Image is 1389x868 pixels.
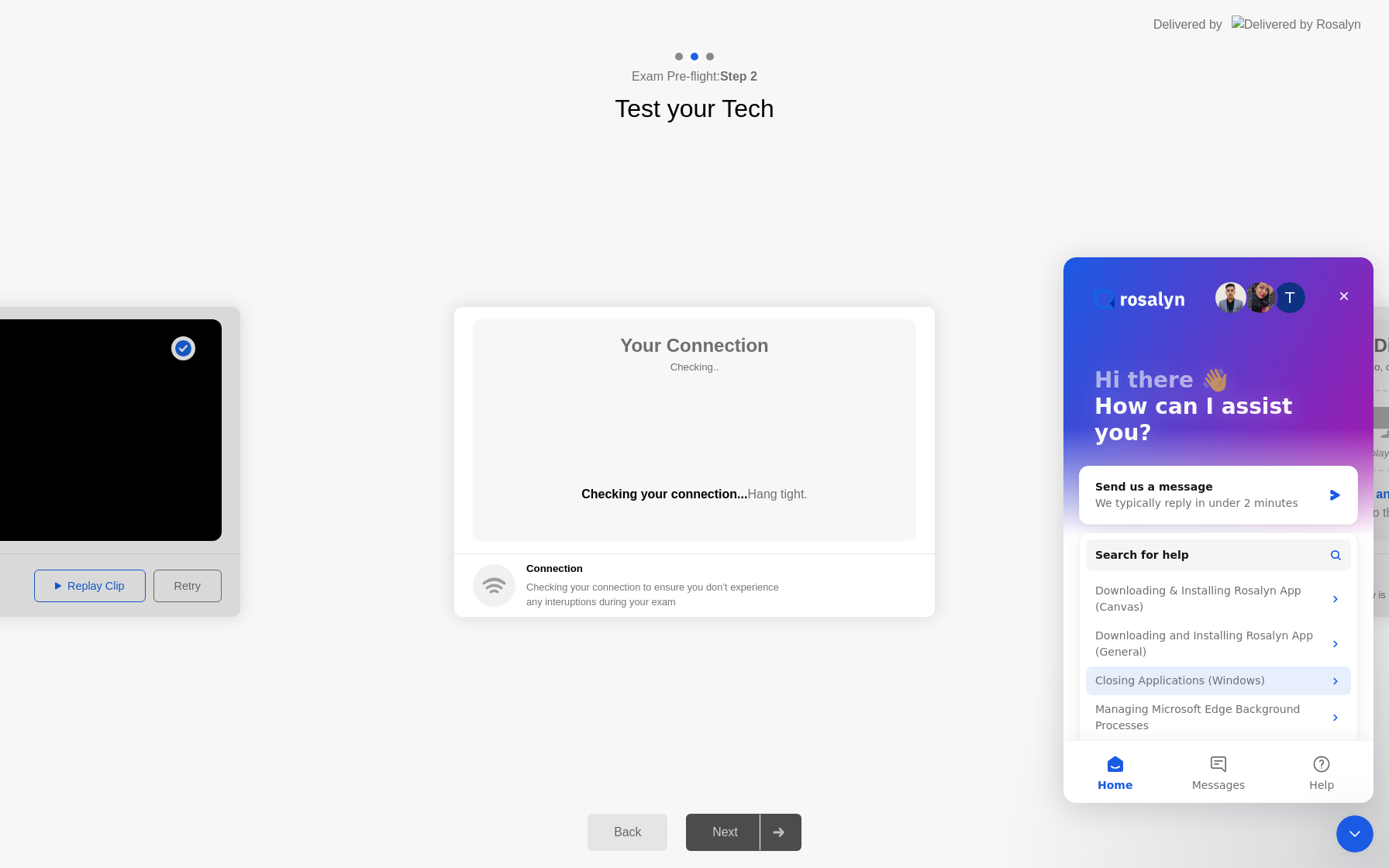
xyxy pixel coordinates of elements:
img: Delivered by Rosalyn [1232,15,1361,33]
iframe: Intercom live chat [1336,815,1373,852]
div: Back [592,825,663,839]
h5: Checking.. [620,360,769,375]
div: Checking your connection to ensure you don’t experience any interuptions during your exam [526,580,788,609]
div: Next [691,825,760,839]
button: Next [686,814,801,851]
h1: Test your Tech [615,90,774,127]
h5: Connection [526,561,788,577]
div: Delivered by [1153,15,1222,34]
h4: Exam Pre-flight: [632,67,757,86]
span: Hang tight. [747,487,807,501]
b: Step 2 [720,70,757,83]
iframe: Intercom live chat [1063,257,1373,803]
h1: Your Connection [620,332,769,360]
div: Checking your connection... [473,485,916,504]
button: Back [588,814,667,851]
